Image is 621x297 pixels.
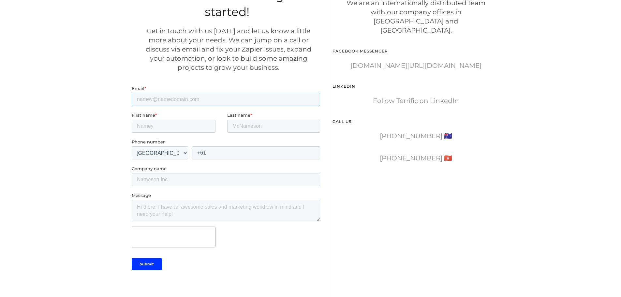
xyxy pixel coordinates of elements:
div: Call us! [333,118,496,125]
div: Get in touch with us [DATE] and let us know a little more about your needs. We can jump on a call... [132,26,323,72]
div: Facebook Messenger [333,48,496,54]
a: Follow Terrific on LinkedIn [373,97,459,105]
a: [DOMAIN_NAME][URL][DOMAIN_NAME] [350,62,481,69]
iframe: Chat Widget [504,214,621,297]
a: [PHONE_NUMBER] 🇭🇰 [380,154,452,162]
iframe: Form 0 [132,85,323,282]
a: [PHONE_NUMBER] 🇦🇺 [380,132,452,140]
div: Linkedin [333,83,496,90]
